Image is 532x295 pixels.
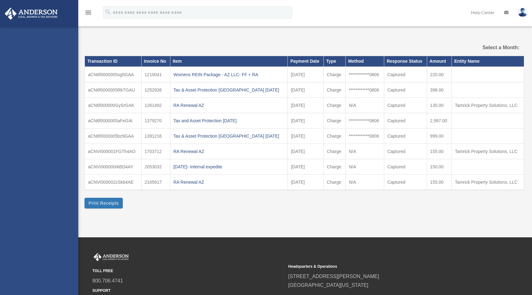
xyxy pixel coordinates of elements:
[345,175,384,190] td: N/A
[384,144,427,159] td: Captured
[85,11,92,16] a: menu
[427,82,452,98] td: 398.00
[141,113,170,129] td: 1379270
[173,86,284,94] div: Tax & Asset Protection [GEOGRAPHIC_DATA] [DATE]
[323,56,345,67] th: Type
[141,144,170,159] td: 1703712
[141,129,170,144] td: 1391216
[345,56,384,67] th: Method
[173,162,284,171] div: [DATE]- Internal expedite
[92,253,130,261] img: Anderson Advisors Platinum Portal
[288,67,324,82] td: [DATE]
[85,159,142,175] td: aCNVI000000rkBD4AY
[288,144,324,159] td: [DATE]
[323,129,345,144] td: Charge
[92,278,123,283] a: 800.706.4741
[518,8,527,17] img: User Pic
[323,113,345,129] td: Charge
[427,56,452,67] th: Amount
[288,98,324,113] td: [DATE]
[323,175,345,190] td: Charge
[85,98,142,113] td: aCN6f000000GySrGAK
[141,67,170,82] td: 1210041
[427,144,452,159] td: 155.00
[427,67,452,82] td: 220.00
[452,175,524,190] td: Tamrick Property Solutions, LLC
[323,98,345,113] td: Charge
[323,159,345,175] td: Charge
[85,129,142,144] td: aCN6f0000005bz9GAA
[173,132,284,140] div: Tax & Asset Protection [GEOGRAPHIC_DATA] [DATE]
[85,9,92,16] i: menu
[323,67,345,82] td: Charge
[384,82,427,98] td: Captured
[452,98,524,113] td: Tamrick Property Solutions, LLC
[173,116,284,125] div: Tax and Asset Protection [DATE]
[384,175,427,190] td: Captured
[141,82,170,98] td: 1252938
[427,175,452,190] td: 155.00
[384,113,427,129] td: Captured
[288,113,324,129] td: [DATE]
[323,144,345,159] td: Charge
[85,67,142,82] td: aCN6f0000005sg5GAA
[427,159,452,175] td: 150.00
[105,8,111,15] i: search
[85,144,142,159] td: aCNVI000001FGTh4AO
[85,56,142,67] th: Transaction ID
[92,287,284,294] small: SUPPORT
[85,198,123,208] button: Print Receipts
[288,175,324,190] td: [DATE]
[288,274,379,279] a: [STREET_ADDRESS][PERSON_NAME]
[288,159,324,175] td: [DATE]
[323,82,345,98] td: Charge
[85,113,142,129] td: aCN6f0000005aFeGAI
[3,8,59,20] img: Anderson Advisors Platinum Portal
[170,56,287,67] th: Item
[288,82,324,98] td: [DATE]
[288,129,324,144] td: [DATE]
[384,129,427,144] td: Captured
[173,70,284,79] div: Womens REIN Package - AZ LLC- FF + RA
[427,98,452,113] td: 135.00
[85,82,142,98] td: aCN6f0000005RkTGAU
[345,159,384,175] td: N/A
[384,67,427,82] td: Captured
[141,56,170,67] th: Invoice No
[427,129,452,144] td: 999.00
[141,159,170,175] td: 2053032
[384,56,427,67] th: Response Status
[173,178,284,187] div: RA Renewal AZ
[288,282,369,288] a: [GEOGRAPHIC_DATA][US_STATE]
[141,98,170,113] td: 1261492
[288,56,324,67] th: Payment Date
[85,175,142,190] td: aCNVI000002zSkb4AE
[452,144,524,159] td: Tamrick Property Solutions, LLC
[173,101,284,110] div: RA Renewal AZ
[345,144,384,159] td: N/A
[92,268,284,274] small: TOLL FREE
[345,98,384,113] td: N/A
[384,98,427,113] td: Captured
[427,113,452,129] td: 2,997.00
[141,175,170,190] td: 2165617
[288,263,480,270] small: Headquarters & Operations
[384,159,427,175] td: Captured
[173,147,284,156] div: RA Renewal AZ
[456,43,519,52] label: Select a Month:
[452,56,524,67] th: Entity Name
